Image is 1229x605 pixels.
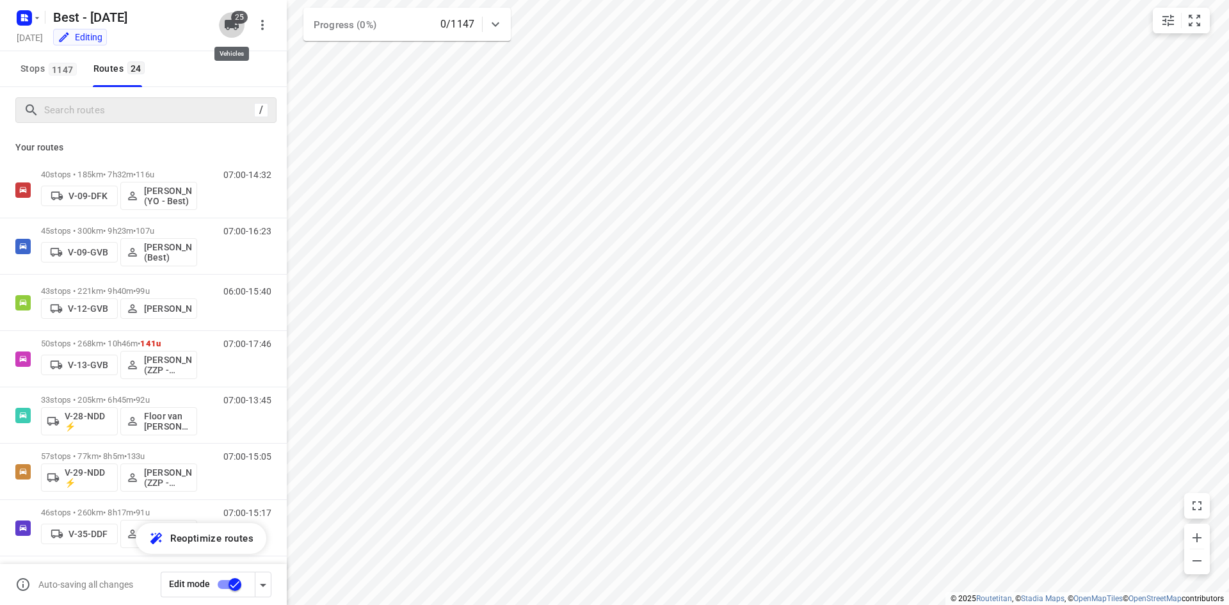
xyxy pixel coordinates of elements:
button: [PERSON_NAME] (ZZP - Best) [120,464,197,492]
p: 0/1147 [440,17,474,32]
p: Your routes [15,141,271,154]
div: Routes [93,61,149,77]
span: 107u [136,226,154,236]
button: Map settings [1155,8,1181,33]
p: V-09-DFK [68,191,108,201]
button: Reoptimize routes [136,523,266,554]
span: • [133,286,136,296]
span: 91u [136,508,149,517]
p: 07:00-13:45 [223,395,271,405]
button: 25 [219,12,245,38]
span: 92u [136,395,149,405]
span: Progress (0%) [314,19,376,31]
a: OpenMapTiles [1073,594,1123,603]
span: 25 [231,11,248,24]
p: 07:00-14:32 [223,170,271,180]
a: Stadia Maps [1021,594,1064,603]
h5: Rename [48,7,214,28]
p: 07:00-15:05 [223,451,271,462]
a: Routetitan [976,594,1012,603]
p: 07:00-15:17 [223,508,271,518]
p: [PERSON_NAME] (Best) [144,524,191,544]
button: Fit zoom [1182,8,1207,33]
p: [PERSON_NAME] (YO - Best) [144,186,191,206]
p: 06:00-15:40 [223,286,271,296]
p: 43 stops • 221km • 9h40m [41,286,197,296]
p: V-29-NDD ⚡ [65,467,112,488]
input: Search routes [44,101,254,120]
button: [PERSON_NAME] (Best) [120,520,197,548]
p: 46 stops • 260km • 8h17m [41,508,197,517]
button: V-12-GVB [41,298,118,319]
span: • [133,226,136,236]
p: V-12-GVB [68,303,108,314]
span: • [133,508,136,517]
p: 07:00-17:46 [223,339,271,349]
div: Progress (0%)0/1147 [303,8,511,41]
p: [PERSON_NAME] (ZZP - Best) [144,355,191,375]
h5: Project date [12,30,48,45]
button: V-35-DDF [41,524,118,544]
p: [PERSON_NAME] (Best) [144,242,191,262]
span: 141u [140,339,161,348]
div: You are currently in edit mode. [58,31,102,44]
button: [PERSON_NAME] (Best) [120,238,197,266]
button: V-13-GVB [41,355,118,375]
button: [PERSON_NAME] [120,298,197,319]
li: © 2025 , © , © © contributors [951,594,1224,603]
div: / [254,103,268,117]
p: 50 stops • 268km • 10h46m [41,339,197,348]
button: V-09-GVB [41,242,118,262]
p: V-09-GVB [68,247,108,257]
span: 116u [136,170,154,179]
div: small contained button group [1153,8,1210,33]
p: Auto-saving all changes [38,579,133,590]
button: V-29-NDD ⚡ [41,464,118,492]
button: [PERSON_NAME] (ZZP - Best) [120,351,197,379]
div: Driver app settings [255,576,271,592]
span: • [133,395,136,405]
button: V-09-DFK [41,186,118,206]
p: [PERSON_NAME] [144,303,191,314]
span: • [124,451,127,461]
p: Floor van [PERSON_NAME] (Best) [144,411,191,432]
p: [PERSON_NAME] (ZZP - Best) [144,467,191,488]
span: 1147 [49,63,77,76]
span: • [133,170,136,179]
span: 99u [136,286,149,296]
span: 24 [127,61,145,74]
button: V-28-NDD ⚡ [41,407,118,435]
p: 57 stops • 77km • 8h5m [41,451,197,461]
span: Reoptimize routes [170,530,253,547]
p: V-35-DDF [68,529,108,539]
span: Stops [20,61,81,77]
p: V-28-NDD ⚡ [65,411,112,432]
a: OpenStreetMap [1129,594,1182,603]
p: V-13-GVB [68,360,108,370]
button: Floor van [PERSON_NAME] (Best) [120,407,197,435]
span: • [138,339,140,348]
button: [PERSON_NAME] (YO - Best) [120,182,197,210]
p: 33 stops • 205km • 6h45m [41,395,197,405]
p: 45 stops • 300km • 9h23m [41,226,197,236]
span: Edit mode [169,579,210,589]
p: 07:00-16:23 [223,226,271,236]
span: 133u [127,451,145,461]
p: 40 stops • 185km • 7h32m [41,170,197,179]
